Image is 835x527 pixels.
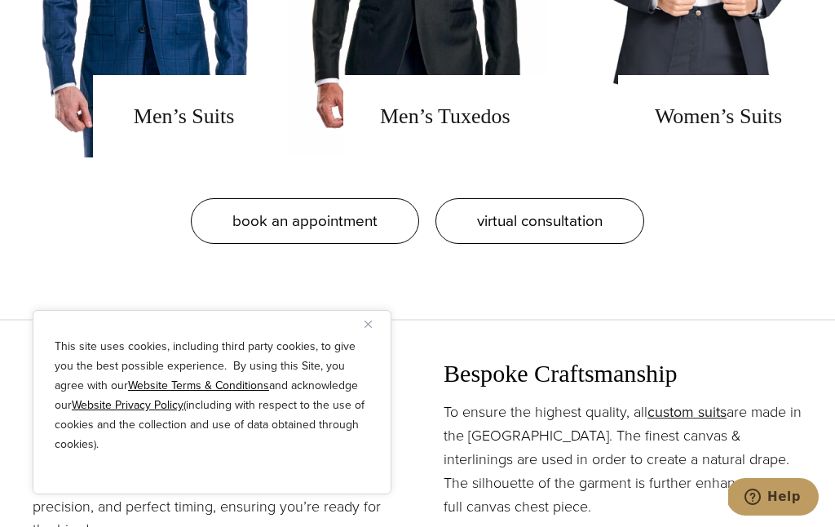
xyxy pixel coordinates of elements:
a: custom suits [647,401,727,423]
iframe: Opens a widget where you can chat to one of our agents [728,478,819,519]
a: Website Terms & Conditions [128,377,269,394]
a: virtual consultation [435,198,644,244]
button: Close [364,314,384,334]
p: To ensure the highest quality, all are made in the [GEOGRAPHIC_DATA]. The finest canvas & interli... [444,401,802,518]
span: book an appointment [232,209,378,232]
h3: Bespoke Craftsmanship [444,359,802,388]
p: This site uses cookies, including third party cookies, to give you the best possible experience. ... [55,337,369,454]
img: Close [364,321,372,328]
a: book an appointment [191,198,419,244]
a: Website Privacy Policy [72,396,183,414]
a: wedding suit [33,449,296,494]
span: virtual consultation [477,209,603,232]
